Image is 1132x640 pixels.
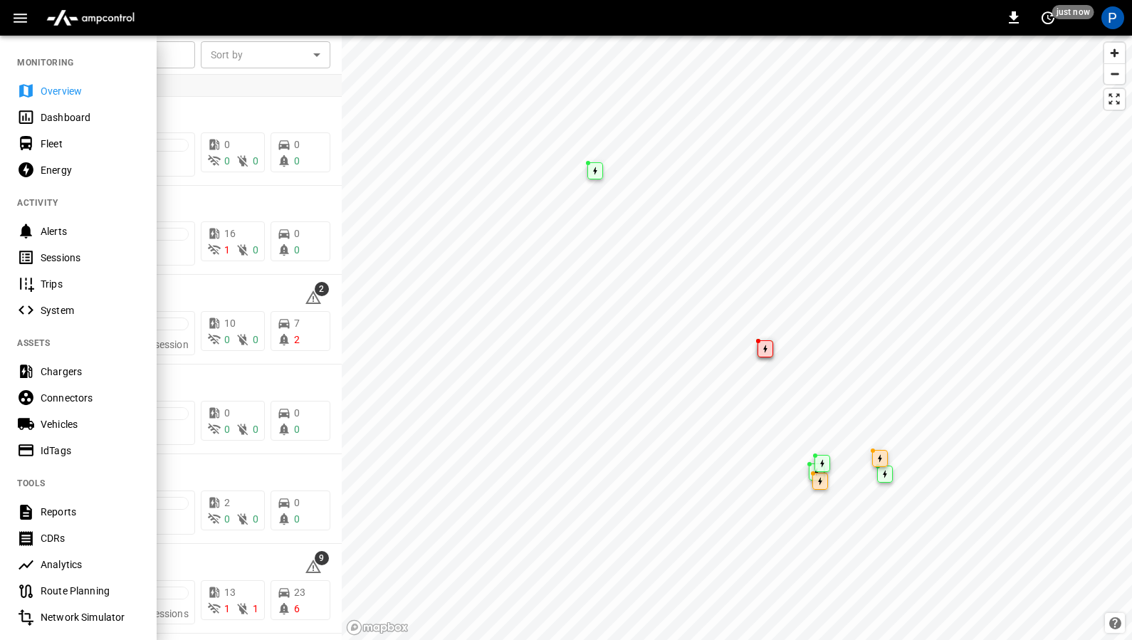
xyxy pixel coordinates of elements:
div: Dashboard [41,110,140,125]
div: Overview [41,84,140,98]
div: IdTags [41,444,140,458]
div: profile-icon [1101,6,1124,29]
div: Connectors [41,391,140,405]
div: Reports [41,505,140,519]
div: Sessions [41,251,140,265]
div: Alerts [41,224,140,238]
div: CDRs [41,531,140,545]
div: Chargers [41,364,140,379]
div: Trips [41,277,140,291]
div: Vehicles [41,417,140,431]
div: System [41,303,140,318]
div: Energy [41,163,140,177]
div: Fleet [41,137,140,151]
div: Route Planning [41,584,140,598]
button: set refresh interval [1037,6,1059,29]
img: ampcontrol.io logo [41,4,140,31]
div: Network Simulator [41,610,140,624]
span: just now [1052,5,1094,19]
div: Analytics [41,557,140,572]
